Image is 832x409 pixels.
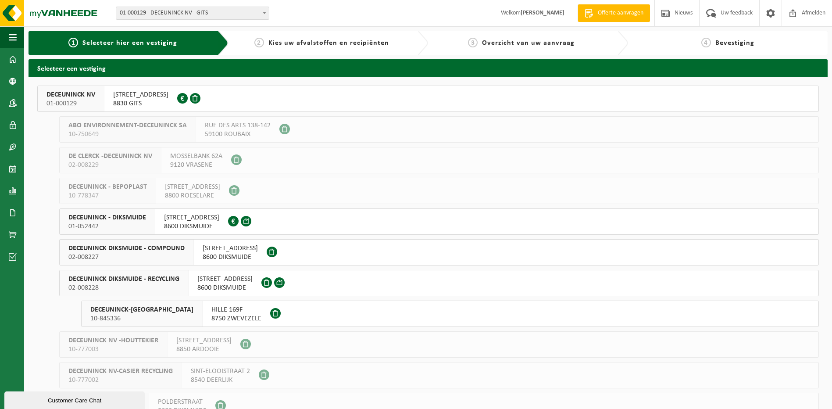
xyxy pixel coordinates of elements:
span: DECEUNINCK-[GEOGRAPHIC_DATA] [90,305,193,314]
span: 10-777002 [68,376,173,384]
span: [STREET_ADDRESS] [165,183,220,191]
span: 8800 ROESELARE [165,191,220,200]
span: [STREET_ADDRESS] [197,275,253,283]
span: 10-750649 [68,130,187,139]
span: [STREET_ADDRESS] [203,244,258,253]
h2: Selecteer een vestiging [29,59,828,76]
span: [STREET_ADDRESS] [164,213,219,222]
span: POLDERSTRAAT [158,398,207,406]
span: DECEUNINCK NV -HOUTTEKIER [68,336,158,345]
span: 02-008228 [68,283,179,292]
span: 1 [68,38,78,47]
span: 8600 DIKSMUIDE [164,222,219,231]
span: DECEUNINCK DIKSMUIDE - COMPOUND [68,244,185,253]
span: DECEUNINCK - DIKSMUIDE [68,213,146,222]
span: 8850 ARDOOIE [176,345,232,354]
span: ABO ENVIRONNEMENT-DECEUNINCK SA [68,121,187,130]
button: DECEUNINCK - DIKSMUIDE 01-052442 [STREET_ADDRESS]8600 DIKSMUIDE [59,208,819,235]
span: 8600 DIKSMUIDE [197,283,253,292]
button: DECEUNINCK DIKSMUIDE - COMPOUND 02-008227 [STREET_ADDRESS]8600 DIKSMUIDE [59,239,819,265]
span: SINT-ELOOISTRAAT 2 [191,367,250,376]
span: 8830 GITS [113,99,168,108]
span: 3 [468,38,478,47]
span: 10-777003 [68,345,158,354]
span: 2 [254,38,264,47]
span: 01-052442 [68,222,146,231]
span: DECEUNINCK - BEPOPLAST [68,183,147,191]
span: 10-845336 [90,314,193,323]
span: Selecteer hier een vestiging [82,39,177,47]
span: MOSSELBANK 62A [170,152,222,161]
span: DECEUNINCK NV-CASIER RECYCLING [68,367,173,376]
span: 01-000129 - DECEUNINCK NV - GITS [116,7,269,20]
button: DECEUNINCK-[GEOGRAPHIC_DATA] 10-845336 HILLE 169F8750 ZWEVEZELE [81,301,819,327]
span: Bevestiging [715,39,754,47]
span: 02-008227 [68,253,185,262]
span: 9120 VRASENE [170,161,222,169]
span: DE CLERCK -DECEUNINCK NV [68,152,152,161]
span: [STREET_ADDRESS] [176,336,232,345]
a: Offerte aanvragen [578,4,650,22]
span: 59100 ROUBAIX [205,130,271,139]
button: DECEUNINCK NV 01-000129 [STREET_ADDRESS]8830 GITS [37,86,819,112]
span: 8600 DIKSMUIDE [203,253,258,262]
span: DECEUNINCK DIKSMUIDE - RECYCLING [68,275,179,283]
span: Offerte aanvragen [596,9,646,18]
span: DECEUNINCK NV [46,90,95,99]
span: [STREET_ADDRESS] [113,90,168,99]
span: 8540 DEERLIJK [191,376,250,384]
span: 01-000129 - DECEUNINCK NV - GITS [116,7,269,19]
span: 8750 ZWEVEZELE [211,314,261,323]
button: DECEUNINCK DIKSMUIDE - RECYCLING 02-008228 [STREET_ADDRESS]8600 DIKSMUIDE [59,270,819,296]
span: 10-778347 [68,191,147,200]
span: 02-008229 [68,161,152,169]
strong: [PERSON_NAME] [521,10,564,16]
span: 01-000129 [46,99,95,108]
span: Kies uw afvalstoffen en recipiënten [268,39,389,47]
iframe: chat widget [4,390,146,409]
span: 4 [701,38,711,47]
span: HILLE 169F [211,305,261,314]
span: Overzicht van uw aanvraag [482,39,575,47]
span: RUE DES ARTS 138-142 [205,121,271,130]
